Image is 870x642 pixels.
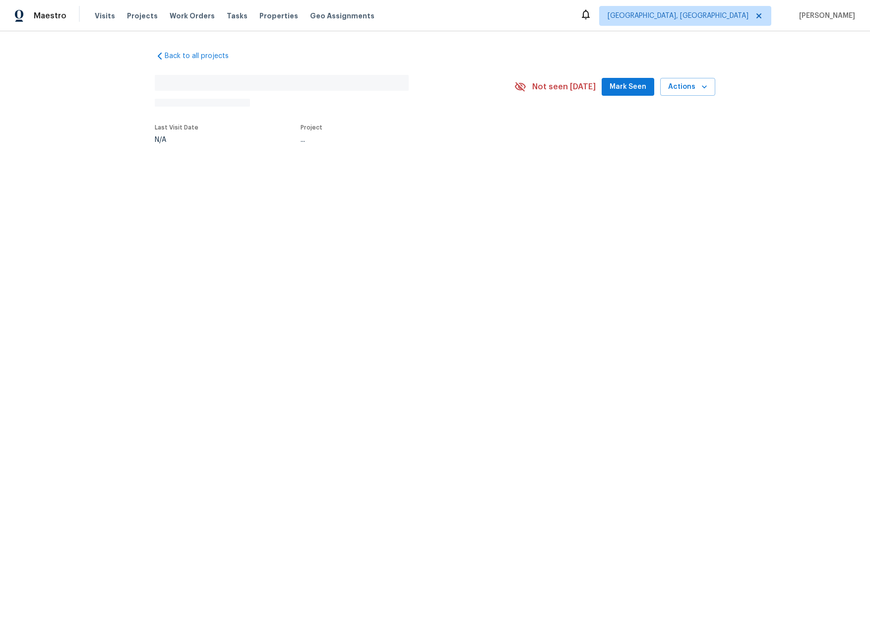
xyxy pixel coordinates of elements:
[610,81,646,93] span: Mark Seen
[227,12,248,19] span: Tasks
[608,11,748,21] span: [GEOGRAPHIC_DATA], [GEOGRAPHIC_DATA]
[155,125,198,130] span: Last Visit Date
[310,11,374,21] span: Geo Assignments
[127,11,158,21] span: Projects
[532,82,596,92] span: Not seen [DATE]
[668,81,707,93] span: Actions
[795,11,855,21] span: [PERSON_NAME]
[95,11,115,21] span: Visits
[34,11,66,21] span: Maestro
[301,125,322,130] span: Project
[602,78,654,96] button: Mark Seen
[170,11,215,21] span: Work Orders
[301,136,491,143] div: ...
[155,51,250,61] a: Back to all projects
[660,78,715,96] button: Actions
[259,11,298,21] span: Properties
[155,136,198,143] div: N/A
